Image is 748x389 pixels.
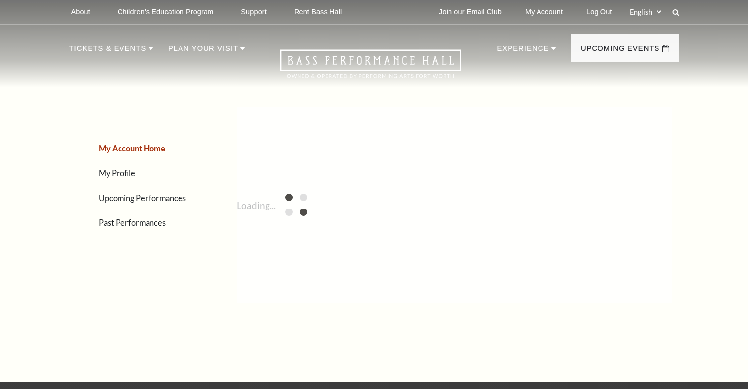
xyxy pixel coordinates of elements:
[69,42,147,60] p: Tickets & Events
[71,8,90,16] p: About
[99,193,186,203] a: Upcoming Performances
[99,144,165,153] a: My Account Home
[241,8,267,16] p: Support
[99,168,135,178] a: My Profile
[294,8,342,16] p: Rent Bass Hall
[99,218,166,227] a: Past Performances
[581,42,660,60] p: Upcoming Events
[628,7,663,17] select: Select:
[168,42,238,60] p: Plan Your Visit
[497,42,549,60] p: Experience
[118,8,213,16] p: Children's Education Program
